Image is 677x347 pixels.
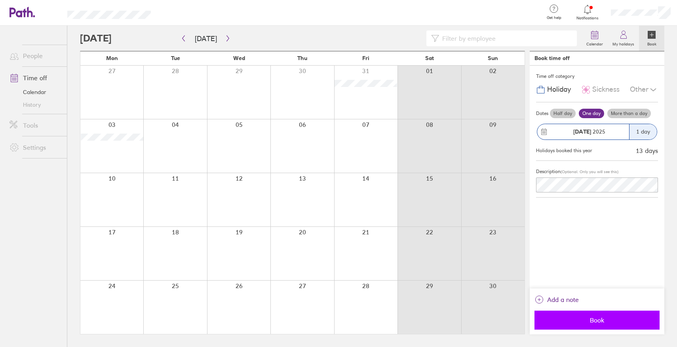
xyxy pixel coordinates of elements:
input: Filter by employee [439,31,572,46]
span: Sun [488,55,498,61]
span: Wed [233,55,245,61]
span: Book [540,317,654,324]
span: Thu [297,55,307,61]
a: Calendar [582,26,608,51]
span: Get help [541,15,567,20]
label: My holidays [608,40,639,47]
span: Holiday [547,85,571,94]
a: Settings [3,140,67,155]
div: Book time off [534,55,570,61]
button: [DATE] [188,32,223,45]
label: Calendar [582,40,608,47]
div: Holidays booked this year [536,148,592,153]
a: Tools [3,117,67,133]
a: Time off [3,70,67,86]
div: 1 day [629,124,657,140]
div: Time off category [536,70,658,82]
span: Dates [536,111,548,116]
label: Half day [550,109,576,118]
a: People [3,48,67,64]
span: Sat [425,55,434,61]
span: Fri [362,55,369,61]
div: Other [630,82,658,97]
a: Notifications [575,4,601,21]
a: My holidays [608,26,639,51]
div: 13 days [636,147,658,154]
button: Book [534,311,660,330]
strong: [DATE] [573,128,591,135]
label: More than a day [607,109,651,118]
span: (Optional. Only you will see this) [561,169,618,174]
span: Notifications [575,16,601,21]
label: One day [579,109,604,118]
span: Sickness [592,85,620,94]
span: Tue [171,55,180,61]
span: 2025 [573,128,605,135]
a: Calendar [3,86,67,98]
span: Mon [106,55,118,61]
span: Description [536,168,561,174]
a: History [3,98,67,111]
button: Add a note [534,293,579,306]
a: Book [639,26,664,51]
span: Add a note [547,293,579,306]
label: Book [643,40,661,47]
button: [DATE] 20251 day [536,120,658,144]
